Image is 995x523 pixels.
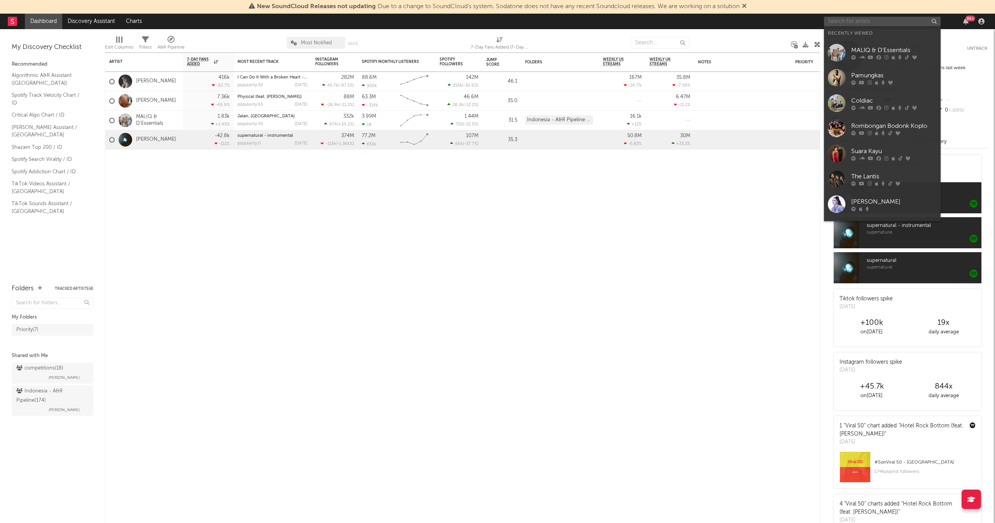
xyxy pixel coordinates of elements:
div: 35.0 [486,96,517,106]
div: 31.5 [486,116,517,125]
div: Edit Columns [105,33,133,56]
div: Pamungkas [851,71,937,80]
div: Indonesia - A&R Pipeline (174) [525,115,593,125]
span: 750 [456,122,463,127]
svg: Chart title [397,130,432,150]
button: 99+ [963,18,969,24]
a: MALIQ & D'Essentials [824,40,941,65]
span: supernatural - instrumental [867,221,981,230]
span: +34.2 % [338,122,353,127]
div: 46.1 [486,77,517,86]
div: 50.8M [627,133,642,138]
div: -7.59 % [672,83,690,88]
div: 3.99M [362,114,376,119]
span: [PERSON_NAME] [49,373,80,382]
div: 16.1k [630,114,642,119]
span: 45.7k [327,84,338,88]
div: -- [936,95,987,105]
div: Rombongan Bodonk Koplo [851,121,937,131]
div: Priority ( 7 ) [16,325,38,335]
div: Filters [139,33,152,56]
a: Indonesia - A&R Pipeline(174)[PERSON_NAME] [12,385,93,416]
div: 88M [344,94,354,99]
div: -42.8k [215,133,230,138]
div: -111 % [215,141,230,146]
span: supernatural [867,265,981,270]
div: +1.45 % [211,122,230,127]
input: Search for folders... [12,298,93,309]
div: +100k [836,318,908,328]
div: 7-Day Fans Added (7-Day Fans Added) [471,43,529,52]
a: Charts [120,14,147,29]
span: -37.7 % [464,142,477,146]
div: 77.2M [362,133,375,138]
div: 374M [341,133,354,138]
a: Shazam Top 200 / ID [12,143,86,152]
div: 920k [362,83,377,88]
div: supernatural - instrumental [237,134,307,138]
span: -12.2 % [464,103,477,107]
a: [PERSON_NAME] [136,98,176,104]
div: ( ) [321,141,354,146]
div: 35.8M [676,75,690,80]
span: supernatural [867,230,981,235]
a: [PERSON_NAME] [136,136,176,143]
div: -11.1 % [674,102,690,107]
a: [PERSON_NAME] [824,217,941,242]
span: supernatural [867,256,981,265]
div: 174k playlist followers [875,467,976,476]
div: Coldiac [851,96,937,105]
div: 4 "Viral 50" charts added [840,500,964,516]
a: competitions(18)[PERSON_NAME] [12,363,93,384]
div: Instagram followers spike [840,358,902,366]
div: popularity: 50 [237,83,263,87]
div: [DATE] [295,122,307,126]
div: ( ) [324,122,354,127]
a: The Lantis [824,166,941,192]
a: [PERSON_NAME] [824,192,941,217]
div: Filters [139,43,152,52]
svg: Chart title [397,111,432,130]
div: ( ) [448,83,478,88]
a: Physical (feat. [PERSON_NAME]) [237,95,302,99]
div: 19 x [908,318,979,328]
div: -314k [362,103,378,108]
div: Spotify Followers [440,57,467,66]
a: Pamungkas [824,65,941,91]
div: 107M [466,133,478,138]
span: Weekly US Streams [603,57,630,66]
div: -82.7 % [212,83,230,88]
div: 18 [362,122,372,127]
div: The Lantis [851,172,937,181]
div: [DATE] [295,141,307,146]
span: -30.6 % [463,84,477,88]
span: 974 [329,122,337,127]
div: 0 [936,105,987,115]
a: [PERSON_NAME] [136,78,176,85]
div: ( ) [450,122,478,127]
input: Search... [631,37,689,49]
div: 7.36k [217,94,230,99]
div: popularity: 45 [237,122,263,126]
span: -1.36k % [337,142,353,146]
div: [DATE] [840,438,964,446]
div: -49.9 % [211,102,230,107]
a: Rombongan Bodonk Koplo [824,116,941,141]
div: Instagram Followers [315,57,342,66]
a: TikTok Sounds Assistant / [GEOGRAPHIC_DATA] [12,199,86,215]
a: Priority(7) [12,324,93,336]
div: on [DATE] [836,391,908,401]
div: A&R Pipeline [157,43,185,52]
div: +33.2 % [672,141,690,146]
a: [PERSON_NAME] Assistant / [GEOGRAPHIC_DATA] [12,123,86,139]
button: Save [348,42,358,46]
div: 167M [629,75,642,80]
div: [DATE] [295,83,307,87]
span: -100 % [948,108,964,113]
div: popularity: 65 [237,103,263,107]
div: ( ) [321,102,354,107]
span: -115k [326,142,336,146]
div: competitions ( 18 ) [16,364,63,373]
span: -22.5 % [464,122,477,127]
div: Recommended [12,60,93,69]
